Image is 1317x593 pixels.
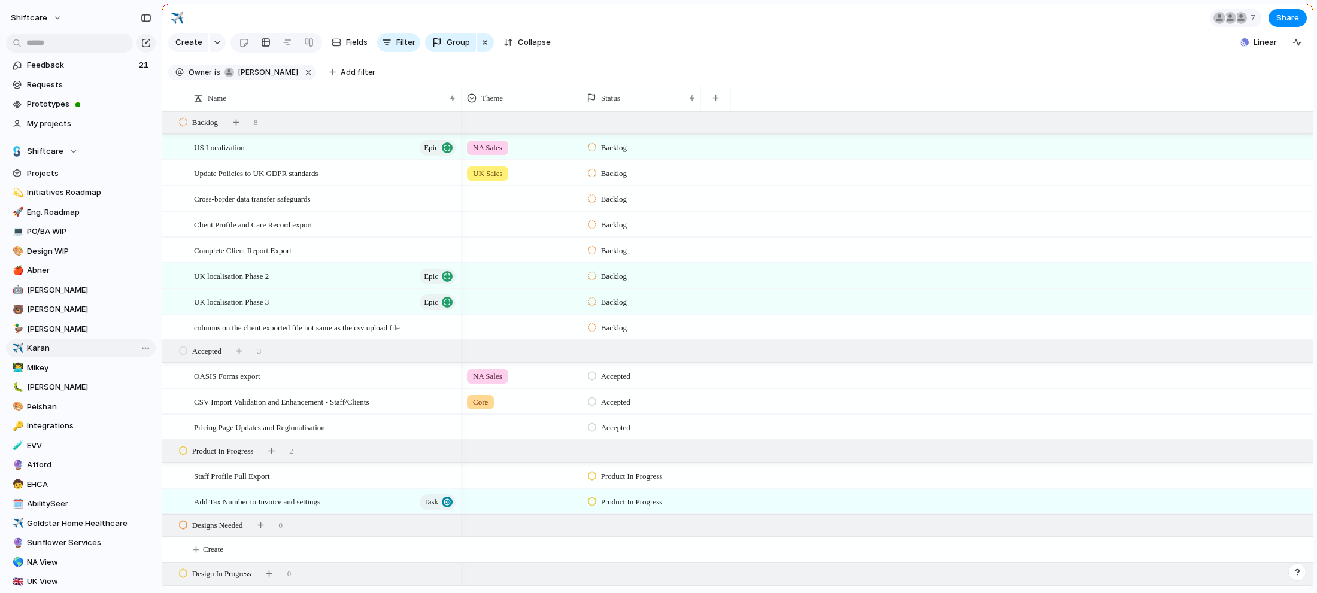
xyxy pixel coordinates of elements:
[6,495,156,513] div: 🗓️AbilitySeer
[420,294,456,310] button: Epic
[287,568,292,580] span: 0
[6,203,156,221] a: 🚀Eng. Roadmap
[11,479,23,491] button: 🧒
[447,37,470,48] span: Group
[5,8,68,28] button: shiftcare
[11,459,23,471] button: 🔮
[13,478,21,491] div: 🧒
[13,283,21,297] div: 🤖
[27,576,151,588] span: UK View
[6,456,156,474] a: 🔮Afford
[13,575,21,589] div: 🇬🇧
[601,470,663,482] span: Product In Progress
[6,320,156,338] a: 🦆[PERSON_NAME]
[13,322,21,336] div: 🦆
[6,437,156,455] a: 🧪EVV
[238,67,298,78] span: [PERSON_NAME]
[377,33,420,52] button: Filter
[420,140,456,156] button: Epic
[13,536,21,550] div: 🔮
[27,118,151,130] span: My projects
[601,92,620,104] span: Status
[11,187,23,199] button: 💫
[601,296,627,308] span: Backlog
[13,419,21,433] div: 🔑
[175,37,202,48] span: Create
[6,573,156,591] a: 🇬🇧UK View
[6,281,156,299] a: 🤖[PERSON_NAME]
[11,440,23,452] button: 🧪
[254,117,258,129] span: 8
[473,370,502,382] span: NA Sales
[6,515,156,533] a: ✈️Goldstar Home Healthcare
[601,422,630,434] span: Accepted
[6,378,156,396] a: 🐛[PERSON_NAME]
[1251,12,1259,24] span: 7
[11,342,23,354] button: ✈️
[424,139,438,156] span: Epic
[11,518,23,530] button: ✈️
[13,497,21,511] div: 🗓️
[11,576,23,588] button: 🇬🇧
[194,191,311,205] span: Cross-border data transfer safeguards
[11,264,23,276] button: 🍎
[6,76,156,94] a: Requests
[11,537,23,549] button: 🔮
[6,417,156,435] a: 🔑Integrations
[424,268,438,285] span: Epic
[13,439,21,452] div: 🧪
[6,165,156,183] a: Projects
[11,401,23,413] button: 🎨
[13,186,21,200] div: 💫
[1269,9,1307,27] button: Share
[601,219,627,231] span: Backlog
[327,33,372,52] button: Fields
[518,37,551,48] span: Collapse
[6,242,156,260] a: 🎨Design WIP
[13,516,21,530] div: ✈️
[289,445,293,457] span: 2
[601,245,627,257] span: Backlog
[6,476,156,494] div: 🧒EHCA
[212,66,223,79] button: is
[27,537,151,549] span: Sunflower Services
[27,342,151,354] span: Karan
[13,381,21,394] div: 🐛
[6,223,156,241] div: 💻PO/BA WIP
[221,66,301,79] button: [PERSON_NAME]
[13,458,21,472] div: 🔮
[168,8,187,28] button: ✈️
[6,339,156,357] a: ✈️Karan
[13,342,21,355] div: ✈️
[13,303,21,317] div: 🐻
[257,345,262,357] span: 3
[27,459,151,471] span: Afford
[6,534,156,552] a: 🔮Sunflower Services
[27,245,151,257] span: Design WIP
[27,264,151,276] span: Abner
[6,56,156,74] a: Feedback21
[27,498,151,510] span: AbilitySeer
[27,98,151,110] span: Prototypes
[601,370,630,382] span: Accepted
[208,92,226,104] span: Name
[6,554,156,571] a: 🌎NA View
[6,184,156,202] a: 💫Initiatives Roadmap
[11,226,23,238] button: 💻
[6,115,156,133] a: My projects
[194,269,269,282] span: UK localisation Phase 2
[6,95,156,113] a: Prototypes
[194,394,369,408] span: CSV Import Validation and Enhancement - Staff/Clients
[194,369,260,382] span: OASIS Forms export
[11,12,47,24] span: shiftcare
[194,217,312,231] span: Client Profile and Care Record export
[601,496,663,508] span: Product In Progress
[1236,34,1282,51] button: Linear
